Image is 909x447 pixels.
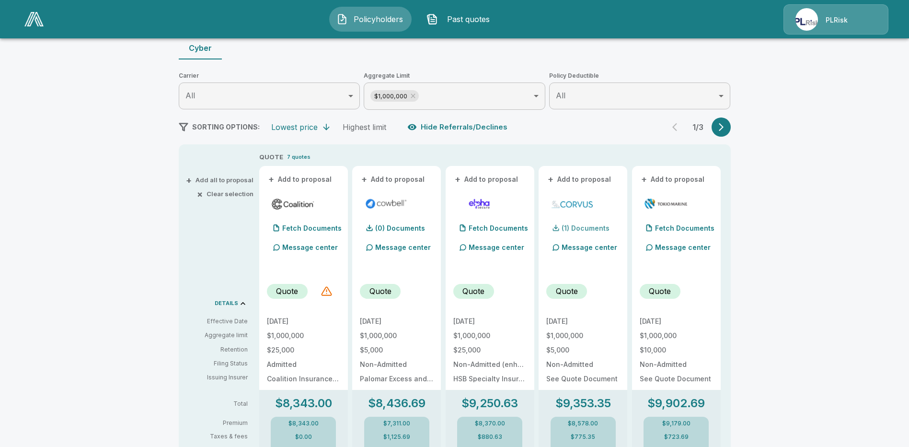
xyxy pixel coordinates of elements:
span: Carrier [179,71,360,81]
img: cowbellp250 [364,197,408,211]
span: Aggregate Limit [364,71,545,81]
p: $1,000,000 [360,332,433,339]
p: [DATE] [640,318,713,325]
p: $1,000,000 [267,332,340,339]
div: $1,000,000 [370,90,419,102]
img: tmhcccyber [644,197,688,211]
p: $1,125.69 [383,434,410,440]
p: Message center [655,242,711,252]
p: Issuing Insurer [186,373,248,382]
p: $9,250.63 [461,398,518,409]
p: Message center [469,242,524,252]
p: Total [186,401,255,407]
span: + [361,176,367,183]
span: Policyholders [352,13,404,25]
p: $9,179.00 [662,421,690,426]
button: +Add to proposal [546,174,613,185]
button: Past quotes IconPast quotes [419,7,502,32]
p: Filing Status [186,359,248,368]
p: $9,902.69 [647,398,705,409]
p: Fetch Documents [469,225,528,232]
button: +Add to proposal [640,174,707,185]
p: See Quote Document [640,376,713,382]
p: Admitted [267,361,340,368]
p: Quote [276,285,298,297]
p: Message center [282,242,338,252]
p: $1,000,000 [453,332,527,339]
p: Effective Date [186,317,248,326]
img: Past quotes Icon [426,13,438,25]
img: elphacyberenhanced [457,197,502,211]
p: Message center [375,242,431,252]
span: Policy Deductible [549,71,731,81]
button: +Add to proposal [360,174,427,185]
p: Taxes & fees [186,434,255,439]
p: $723.69 [664,434,689,440]
p: Coalition Insurance Solutions [267,376,340,382]
p: $775.35 [571,434,595,440]
button: +Add to proposal [453,174,520,185]
p: Fetch Documents [282,225,342,232]
p: $25,000 [267,347,340,353]
p: Message center [562,242,617,252]
p: Retention [186,345,248,354]
p: [DATE] [546,318,620,325]
p: $10,000 [640,347,713,353]
p: See Quote Document [546,376,620,382]
img: AA Logo [24,12,44,26]
p: 1 / 3 [689,123,708,131]
img: Policyholders Icon [336,13,348,25]
span: + [186,177,192,183]
p: QUOTE [259,153,283,162]
img: coalitioncyberadmitted [271,197,315,211]
p: DETAILS [215,301,238,306]
p: $1,000,000 [640,332,713,339]
p: Fetch Documents [655,225,714,232]
p: $5,000 [360,347,433,353]
p: $1,000,000 [546,332,620,339]
a: Policyholders IconPolicyholders [329,7,412,32]
p: $880.63 [478,434,502,440]
p: $8,370.00 [475,421,505,426]
p: Non-Admitted [640,361,713,368]
p: Palomar Excess and Surplus Insurance Company NAIC# 16754 (A.M. Best A (Excellent), X Rated) [360,376,433,382]
p: $0.00 [295,434,312,440]
p: $5,000 [546,347,620,353]
p: Quote [649,285,671,297]
span: + [455,176,460,183]
span: + [268,176,274,183]
p: [DATE] [453,318,527,325]
div: Highest limit [343,122,386,132]
p: Premium [186,420,255,426]
p: $8,343.00 [275,398,332,409]
p: Quote [462,285,484,297]
p: 7 quotes [287,153,311,161]
p: Aggregate limit [186,331,248,340]
span: Past quotes [442,13,495,25]
span: $1,000,000 [370,91,411,102]
button: Cyber [179,36,222,59]
p: Quote [369,285,391,297]
span: All [185,91,195,100]
p: Non-Admitted [360,361,433,368]
p: Non-Admitted [546,361,620,368]
p: $7,311.00 [383,421,410,426]
p: Quote [556,285,578,297]
button: ×Clear selection [199,191,253,197]
span: SORTING OPTIONS: [192,123,260,131]
p: $25,000 [453,347,527,353]
span: + [641,176,647,183]
button: +Add all to proposal [188,177,253,183]
span: + [548,176,553,183]
p: $8,343.00 [288,421,319,426]
p: Non-Admitted (enhanced) [453,361,527,368]
p: [DATE] [267,318,340,325]
p: (1) Documents [562,225,610,232]
span: All [556,91,565,100]
p: $8,578.00 [568,421,598,426]
span: × [197,191,203,197]
p: $9,353.35 [555,398,611,409]
button: Hide Referrals/Declines [405,118,511,136]
p: $8,436.69 [368,398,426,409]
